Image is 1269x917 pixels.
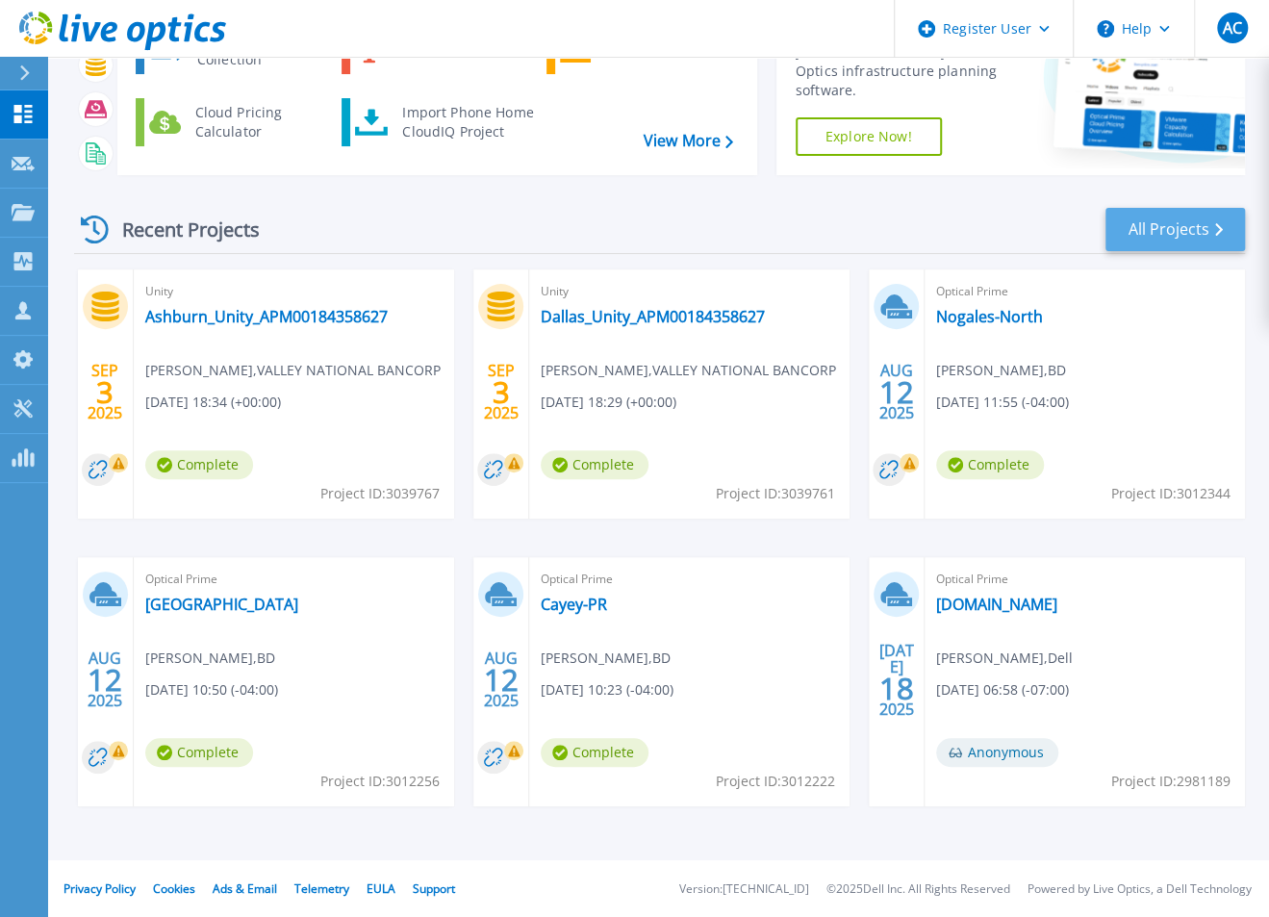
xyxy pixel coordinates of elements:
[213,880,277,897] a: Ads & Email
[936,450,1044,479] span: Complete
[87,357,123,427] div: SEP 2025
[145,281,443,302] span: Unity
[936,569,1233,590] span: Optical Prime
[393,103,543,141] div: Import Phone Home CloudIQ Project
[87,645,123,715] div: AUG 2025
[679,883,809,896] li: Version: [TECHNICAL_ID]
[541,738,648,767] span: Complete
[74,206,286,253] div: Recent Projects
[145,738,253,767] span: Complete
[936,307,1043,326] a: Nogales-North
[413,880,455,897] a: Support
[541,281,838,302] span: Unity
[294,880,349,897] a: Telemetry
[145,307,388,326] a: Ashburn_Unity_APM00184358627
[482,357,519,427] div: SEP 2025
[483,672,518,688] span: 12
[1111,483,1231,504] span: Project ID: 3012344
[644,132,733,150] a: View More
[541,679,673,700] span: [DATE] 10:23 (-04:00)
[541,450,648,479] span: Complete
[145,648,275,669] span: [PERSON_NAME] , BD
[145,679,278,700] span: [DATE] 10:50 (-04:00)
[541,360,836,381] span: [PERSON_NAME] , VALLEY NATIONAL BANCORP
[541,392,676,413] span: [DATE] 18:29 (+00:00)
[145,569,443,590] span: Optical Prime
[186,103,328,141] div: Cloud Pricing Calculator
[936,281,1233,302] span: Optical Prime
[145,360,441,381] span: [PERSON_NAME] , VALLEY NATIONAL BANCORP
[367,880,395,897] a: EULA
[878,384,913,400] span: 12
[541,595,607,614] a: Cayey-PR
[796,117,942,156] a: Explore Now!
[936,360,1066,381] span: [PERSON_NAME] , BD
[1222,20,1241,36] span: AC
[878,680,913,697] span: 18
[936,595,1057,614] a: [DOMAIN_NAME]
[541,569,838,590] span: Optical Prime
[877,645,914,715] div: [DATE] 2025
[492,384,509,400] span: 3
[936,738,1058,767] span: Anonymous
[877,357,914,427] div: AUG 2025
[96,384,114,400] span: 3
[63,880,136,897] a: Privacy Policy
[936,648,1073,669] span: [PERSON_NAME] , Dell
[145,595,298,614] a: [GEOGRAPHIC_DATA]
[716,771,835,792] span: Project ID: 3012222
[145,392,281,413] span: [DATE] 18:34 (+00:00)
[482,645,519,715] div: AUG 2025
[936,392,1069,413] span: [DATE] 11:55 (-04:00)
[826,883,1010,896] li: © 2025 Dell Inc. All Rights Reserved
[1028,883,1252,896] li: Powered by Live Optics, a Dell Technology
[716,483,835,504] span: Project ID: 3039761
[88,672,122,688] span: 12
[1105,208,1245,251] a: All Projects
[145,450,253,479] span: Complete
[541,307,765,326] a: Dallas_Unity_APM00184358627
[320,483,440,504] span: Project ID: 3039767
[541,648,671,669] span: [PERSON_NAME] , BD
[936,679,1069,700] span: [DATE] 06:58 (-07:00)
[153,880,195,897] a: Cookies
[136,98,333,146] a: Cloud Pricing Calculator
[1111,771,1231,792] span: Project ID: 2981189
[320,771,440,792] span: Project ID: 3012256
